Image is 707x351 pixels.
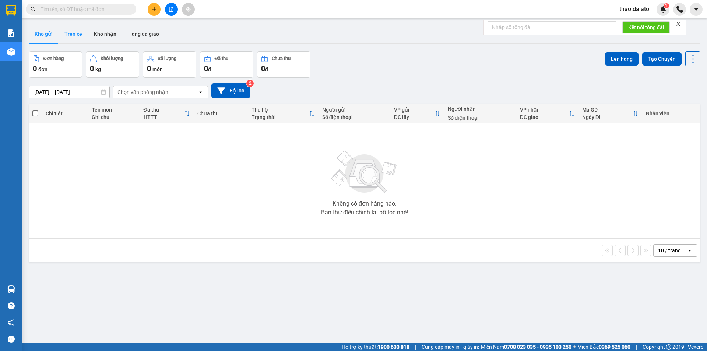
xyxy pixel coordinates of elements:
div: Khối lượng [101,56,123,61]
span: 0 [261,64,265,73]
div: Số điện thoại [448,115,512,121]
button: aim [182,3,195,16]
input: Tìm tên, số ĐT hoặc mã đơn [41,5,127,13]
span: kg [95,66,101,72]
div: Đơn hàng [43,56,64,61]
div: Trạng thái [252,114,309,120]
svg: open [687,248,693,253]
sup: 1 [664,3,669,8]
div: Người gửi [322,107,387,113]
button: Kho nhận [88,25,122,43]
th: Toggle SortBy [248,104,319,123]
span: Cung cấp máy in - giấy in: [422,343,479,351]
div: Nhân viên [646,110,697,116]
span: món [152,66,163,72]
div: Chưa thu [197,110,244,116]
button: Khối lượng0kg [86,51,139,78]
svg: open [198,89,204,95]
span: question-circle [8,302,15,309]
button: Trên xe [59,25,88,43]
div: Mã GD [582,107,633,113]
span: Kết nối tổng đài [628,23,664,31]
div: Thu hộ [252,107,309,113]
span: đ [265,66,268,72]
button: Kết nối tổng đài [622,21,670,33]
span: ⚪️ [573,345,576,348]
span: đơn [38,66,48,72]
span: | [636,343,637,351]
button: caret-down [690,3,703,16]
th: Toggle SortBy [578,104,642,123]
span: Hỗ trợ kỹ thuật: [342,343,409,351]
span: 0 [204,64,208,73]
span: message [8,336,15,343]
div: ĐC lấy [394,114,435,120]
th: Toggle SortBy [390,104,444,123]
div: Đã thu [144,107,184,113]
strong: 0369 525 060 [599,344,630,350]
div: Ghi chú [92,114,136,120]
input: Nhập số tổng đài [488,21,616,33]
button: Đã thu0đ [200,51,253,78]
span: đ [208,66,211,72]
div: 10 / trang [658,247,681,254]
span: file-add [169,7,174,12]
button: Tạo Chuyến [642,52,682,66]
input: Select a date range. [29,86,109,98]
img: warehouse-icon [7,285,15,293]
button: plus [148,3,161,16]
span: Miền Bắc [577,343,630,351]
th: Toggle SortBy [516,104,578,123]
span: thao.dalatoi [613,4,657,14]
span: caret-down [693,6,700,13]
span: copyright [666,344,671,350]
div: Chọn văn phòng nhận [117,88,168,96]
img: warehouse-icon [7,48,15,56]
div: Chi tiết [46,110,84,116]
button: Lên hàng [605,52,639,66]
button: file-add [165,3,178,16]
img: svg+xml;base64,PHN2ZyBjbGFzcz0ibGlzdC1wbHVnX19zdmciIHhtbG5zPSJodHRwOi8vd3d3LnczLm9yZy8yMDAwL3N2Zy... [328,146,401,198]
span: 1 [665,3,668,8]
div: Chưa thu [272,56,291,61]
div: Đã thu [215,56,228,61]
div: Số lượng [158,56,176,61]
span: 0 [147,64,151,73]
img: phone-icon [676,6,683,13]
div: Không có đơn hàng nào. [333,201,397,207]
span: 0 [33,64,37,73]
th: Toggle SortBy [140,104,194,123]
strong: 1900 633 818 [378,344,409,350]
span: aim [186,7,191,12]
div: ĐC giao [520,114,569,120]
span: close [676,21,681,27]
strong: 0708 023 035 - 0935 103 250 [504,344,571,350]
span: plus [152,7,157,12]
div: VP nhận [520,107,569,113]
span: search [31,7,36,12]
button: Chưa thu0đ [257,51,310,78]
img: solution-icon [7,29,15,37]
div: Người nhận [448,106,512,112]
span: 0 [90,64,94,73]
div: Bạn thử điều chỉnh lại bộ lọc nhé! [321,210,408,215]
div: Tên món [92,107,136,113]
img: icon-new-feature [660,6,666,13]
span: Miền Nam [481,343,571,351]
div: Số điện thoại [322,114,387,120]
button: Kho gửi [29,25,59,43]
div: HTTT [144,114,184,120]
button: Hàng đã giao [122,25,165,43]
button: Đơn hàng0đơn [29,51,82,78]
img: logo-vxr [6,5,16,16]
span: notification [8,319,15,326]
sup: 2 [246,80,254,87]
button: Số lượng0món [143,51,196,78]
button: Bộ lọc [211,83,250,98]
div: VP gửi [394,107,435,113]
span: | [415,343,416,351]
div: Ngày ĐH [582,114,633,120]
